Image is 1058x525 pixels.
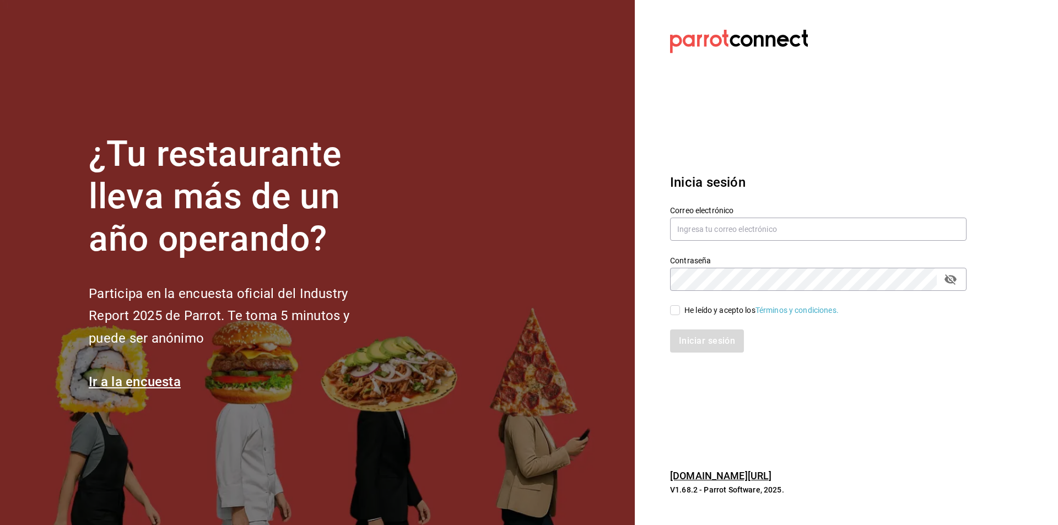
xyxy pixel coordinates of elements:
[670,218,967,241] input: Ingresa tu correo electrónico
[89,283,386,350] h2: Participa en la encuesta oficial del Industry Report 2025 de Parrot. Te toma 5 minutos y puede se...
[670,257,967,264] label: Contraseña
[670,484,967,495] p: V1.68.2 - Parrot Software, 2025.
[89,374,181,389] a: Ir a la encuesta
[941,270,960,289] button: passwordField
[89,133,386,260] h1: ¿Tu restaurante lleva más de un año operando?
[684,305,839,316] div: He leído y acepto los
[755,306,839,315] a: Términos y condiciones.
[670,470,771,481] a: [DOMAIN_NAME][URL]
[670,207,967,214] label: Correo electrónico
[670,172,967,192] h3: Inicia sesión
